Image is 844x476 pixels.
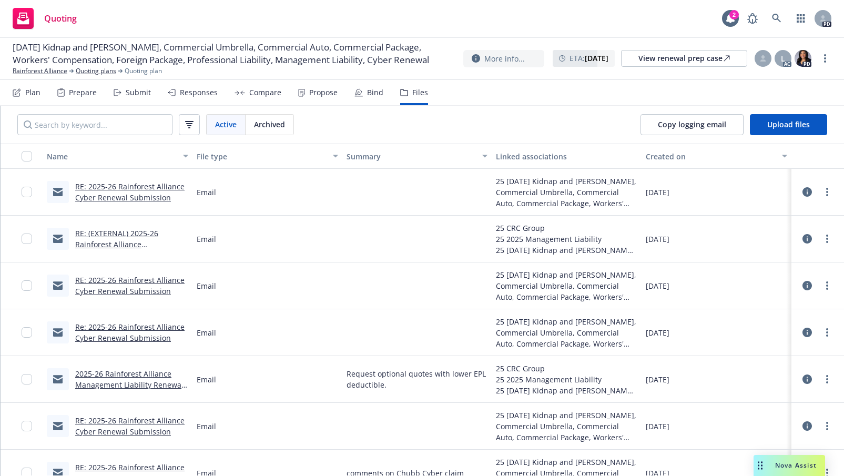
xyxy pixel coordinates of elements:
[742,8,763,29] a: Report a Bug
[22,280,32,291] input: Toggle Row Selected
[496,374,637,385] div: 25 2025 Management Liability
[13,66,67,76] a: Rainforest Alliance
[821,420,833,432] a: more
[646,327,669,338] span: [DATE]
[75,416,185,437] a: RE: 2025-26 Rainforest Alliance Cyber Renewal Submission
[570,53,608,64] span: ETA :
[819,52,831,65] a: more
[496,363,637,374] div: 25 CRC Group
[496,385,637,396] div: 25 [DATE] Kidnap and [PERSON_NAME], Commercial Umbrella, Commercial Auto, Commercial Package, Wor...
[22,151,32,161] input: Select all
[342,144,492,169] button: Summary
[13,41,455,66] span: [DATE] Kidnap and [PERSON_NAME], Commercial Umbrella, Commercial Auto, Commercial Package, Worker...
[75,322,185,343] a: Re: 2025-26 Rainforest Alliance Cyber Renewal Submission
[25,88,40,97] div: Plan
[496,176,637,209] div: 25 [DATE] Kidnap and [PERSON_NAME], Commercial Umbrella, Commercial Auto, Commercial Package, Wor...
[412,88,428,97] div: Files
[309,88,338,97] div: Propose
[197,187,216,198] span: Email
[75,181,185,202] a: RE: 2025-26 Rainforest Alliance Cyber Renewal Submission
[496,245,637,256] div: 25 [DATE] Kidnap and [PERSON_NAME], Commercial Umbrella, Commercial Auto, Commercial Package, Wor...
[658,119,726,129] span: Copy logging email
[496,151,637,162] div: Linked associations
[197,421,216,432] span: Email
[821,326,833,339] a: more
[69,88,97,97] div: Prepare
[215,119,237,130] span: Active
[821,279,833,292] a: more
[766,8,787,29] a: Search
[125,66,162,76] span: Quoting plan
[729,10,739,19] div: 2
[347,368,488,390] span: Request optional quotes with lower EPL deductible.
[22,187,32,197] input: Toggle Row Selected
[496,269,637,302] div: 25 [DATE] Kidnap and [PERSON_NAME], Commercial Umbrella, Commercial Auto, Commercial Package, Wor...
[646,151,776,162] div: Created on
[754,455,767,476] div: Drag to move
[646,421,669,432] span: [DATE]
[347,151,476,162] div: Summary
[646,187,669,198] span: [DATE]
[754,455,825,476] button: Nova Assist
[496,234,637,245] div: 25 2025 Management Liability
[75,275,185,296] a: RE: 2025-26 Rainforest Alliance Cyber Renewal Submission
[192,144,342,169] button: File type
[47,151,177,162] div: Name
[22,327,32,338] input: Toggle Row Selected
[8,4,81,33] a: Quoting
[640,114,744,135] button: Copy logging email
[781,53,785,64] span: L
[76,66,116,76] a: Quoting plans
[254,119,285,130] span: Archived
[821,232,833,245] a: more
[22,421,32,431] input: Toggle Row Selected
[197,327,216,338] span: Email
[492,144,642,169] button: Linked associations
[646,234,669,245] span: [DATE]
[646,374,669,385] span: [DATE]
[484,53,525,64] span: More info...
[790,8,811,29] a: Switch app
[638,50,730,66] div: View renewal prep case
[43,144,192,169] button: Name
[197,280,216,291] span: Email
[621,50,747,67] a: View renewal prep case
[180,88,218,97] div: Responses
[197,234,216,245] span: Email
[496,410,637,443] div: 25 [DATE] Kidnap and [PERSON_NAME], Commercial Umbrella, Commercial Auto, Commercial Package, Wor...
[75,228,184,271] a: RE: (EXTERNAL) 2025-26 Rainforest Alliance Management Liability Renewal Submission
[75,369,184,401] a: 2025-26 Rainforest Alliance Management Liability Renewal Submission
[44,14,77,23] span: Quoting
[750,114,827,135] button: Upload files
[22,374,32,384] input: Toggle Row Selected
[22,234,32,244] input: Toggle Row Selected
[767,119,810,129] span: Upload files
[642,144,791,169] button: Created on
[197,374,216,385] span: Email
[795,50,811,67] img: photo
[197,151,327,162] div: File type
[496,222,637,234] div: 25 CRC Group
[367,88,383,97] div: Bind
[17,114,172,135] input: Search by keyword...
[585,53,608,63] strong: [DATE]
[496,316,637,349] div: 25 [DATE] Kidnap and [PERSON_NAME], Commercial Umbrella, Commercial Auto, Commercial Package, Wor...
[249,88,281,97] div: Compare
[463,50,544,67] button: More info...
[821,373,833,386] a: more
[775,461,817,470] span: Nova Assist
[646,280,669,291] span: [DATE]
[821,186,833,198] a: more
[126,88,151,97] div: Submit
